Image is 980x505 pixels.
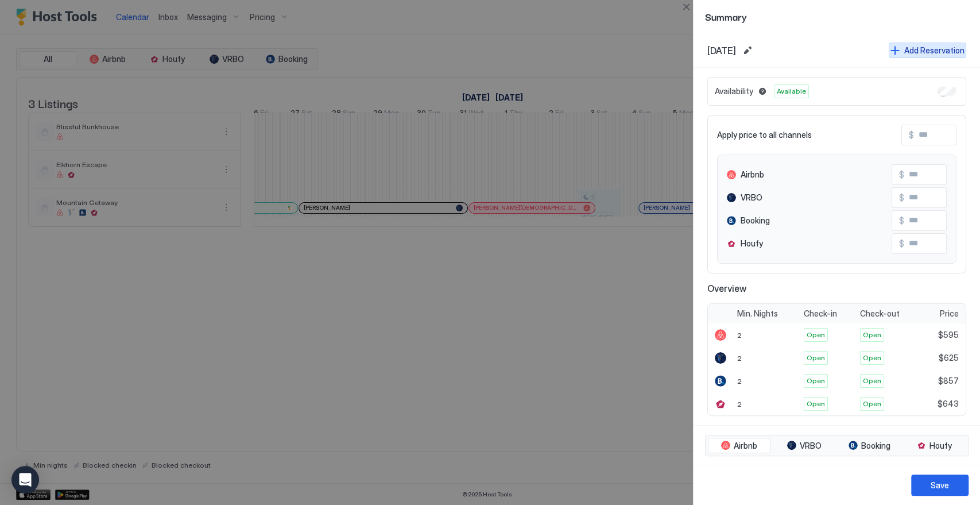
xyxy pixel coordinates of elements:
span: VRBO [800,441,822,451]
div: Save [931,479,949,491]
span: Open [807,353,825,363]
span: Apply price to all channels [717,130,812,140]
div: Add Reservation [904,44,964,56]
span: Min. Nights [737,309,778,319]
button: Houfy [903,438,966,454]
span: Summary [705,9,969,24]
span: 2 [737,377,742,386]
button: Airbnb [708,438,770,454]
span: Open [863,353,881,363]
button: Edit date range [741,44,754,57]
span: Available [777,86,806,97]
span: $625 [939,353,959,363]
button: VRBO [773,438,835,454]
span: [DATE] [707,45,736,56]
button: Save [911,475,969,496]
span: $ [899,238,904,249]
span: Open [863,376,881,386]
span: $ [899,169,904,180]
span: Booking [741,215,770,226]
span: Booking [861,441,890,451]
span: $857 [938,376,959,386]
span: Open [863,330,881,340]
span: Open [807,399,825,409]
span: Airbnb [741,169,764,180]
button: Blocked dates override all pricing rules and remain unavailable until manually unblocked [756,84,769,98]
span: VRBO [741,192,762,203]
div: tab-group [705,435,969,457]
span: Open [807,376,825,386]
span: Houfy [929,441,952,451]
span: Price [940,309,959,319]
button: Booking [838,438,901,454]
span: 2 [737,354,742,363]
span: Open [863,399,881,409]
span: Check-out [860,309,900,319]
span: Houfy [741,238,763,249]
span: $595 [938,330,959,340]
span: Open [807,330,825,340]
span: Availability [715,86,753,97]
span: Overview [707,283,966,294]
span: $ [899,215,904,226]
span: Check-in [804,309,837,319]
span: 2 [737,400,742,408]
span: $ [909,130,914,140]
span: $643 [938,399,959,409]
span: 2 [737,331,742,340]
span: Airbnb [734,441,757,451]
div: Open Intercom Messenger [11,466,39,494]
button: Add Reservation [889,43,966,58]
span: $ [899,192,904,203]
